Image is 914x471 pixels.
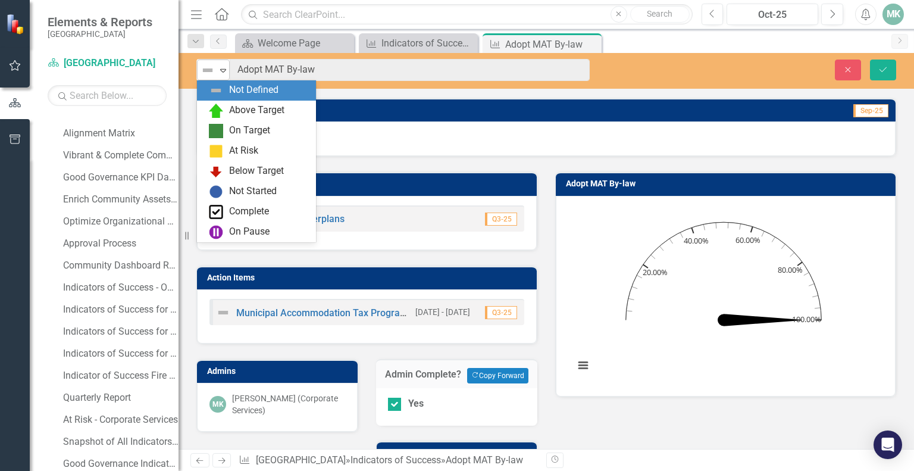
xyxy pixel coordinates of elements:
span: Elements & Reports [48,15,152,29]
img: Not Defined [209,83,223,98]
text: 80.00% [778,264,803,275]
a: Community Dashboard Report [60,256,179,275]
a: Quarterly Report [60,388,179,407]
a: Indicator of Success Fire & By-Law [60,366,179,385]
img: Not Defined [201,63,215,77]
div: Snapshot of All Indicators of Success [63,436,179,447]
img: On Pause [209,225,223,239]
text: 100.00% [792,313,821,324]
div: Not Defined [229,83,278,97]
span: Q3-25 [485,306,517,319]
div: At Risk - Corporate Services [63,414,179,425]
button: Search [630,6,690,23]
small: [GEOGRAPHIC_DATA] [48,29,152,39]
input: Search Below... [48,85,167,106]
div: Chart. Highcharts interactive chart. [568,205,883,384]
a: Optimize Organizational Excellence KPI Dashboard [60,212,179,231]
a: Welcome Page [238,36,351,51]
div: Alignment Matrix [63,128,179,139]
div: Good Governance KPI Dashboard [63,172,179,183]
div: On Pause [229,225,270,239]
div: Indicator of Success Fire & By-Law [63,370,179,381]
div: Indicators of Success for CS [381,36,475,51]
div: Good Governance Indicators of Success Snapshot [63,458,179,469]
a: Alignment Matrix [60,124,179,143]
a: Good Governance KPI Dashboard [60,168,179,187]
input: Search ClearPoint... [241,4,692,25]
a: Indicators of Success for CS [60,344,179,363]
h3: Admins [207,367,352,376]
img: Not Started [209,185,223,199]
a: [GEOGRAPHIC_DATA] [256,454,346,466]
div: Not Started [229,185,277,198]
div: » » [239,454,537,467]
div: Indicators of Success for CS [63,348,179,359]
img: ClearPoint Strategy [6,13,27,34]
h3: Priorities [207,179,531,188]
small: [DATE] - [DATE] [415,307,470,318]
div: Indicators of Success for CDS [63,304,179,315]
button: Copy Forward [467,368,528,383]
div: Quarterly Report [63,392,179,403]
span: Sep-25 [853,104,888,117]
a: Snapshot of All Indicators of Success [60,432,179,451]
img: Above Target [209,104,223,118]
button: MK [882,4,904,25]
div: Open Intercom Messenger [874,431,902,459]
img: At Risk [209,144,223,158]
img: Not Defined [216,305,230,320]
input: This field is required [230,59,590,81]
div: [PERSON_NAME] (Corporate Services) [232,392,345,416]
a: Indicators of Success for CS [362,36,475,51]
div: Above Target [229,104,284,117]
img: Complete [209,205,223,219]
button: Oct-25 [727,4,818,25]
div: Oct-25 [731,8,814,22]
div: Complete [229,205,269,219]
div: Approval Process [63,238,179,249]
div: On Target [229,124,270,138]
svg: Interactive chart [568,205,879,384]
div: Community Dashboard Report [63,260,179,271]
button: View chart menu, Chart [575,357,591,374]
a: Indicators of Success - OPS [60,278,179,297]
div: Vibrant & Complete Community KPI Dashboard [63,150,179,161]
div: Adopt MAT By-law [446,454,523,466]
div: Indicators of Success for Administration [63,326,179,337]
h3: Action Items [207,273,531,282]
a: Indicators of Success for Administration [60,322,179,341]
path: No value. Actual. [724,314,802,326]
a: Indicators of Success for CDS [60,300,179,319]
div: Adopt MAT By-law [505,37,599,52]
a: Indicators of Success [350,454,441,466]
h3: Director [387,448,531,457]
div: Indicators of Success - OPS [63,282,179,293]
img: Below Target [209,164,223,179]
a: [GEOGRAPHIC_DATA] [48,57,167,70]
text: 60.00% [735,234,760,245]
a: Vibrant & Complete Community KPI Dashboard [60,146,179,165]
div: MK [209,396,226,413]
a: At Risk - Corporate Services [60,410,179,429]
div: At Risk [229,144,258,158]
a: Municipal Accommodation Tax Program: Update By-law, develop project criteria, and execute program [236,307,674,319]
span: Q3-25 [485,213,517,226]
text: 20.00% [643,266,668,277]
h3: Adopt MAT By-law [566,179,890,188]
div: Yes [408,397,424,411]
text: 40.00% [684,235,709,246]
a: Enrich Community Assets, Environment, & Infrastructure KPI Dashboard [60,190,179,209]
div: Optimize Organizational Excellence KPI Dashboard [63,216,179,227]
a: Approval Process [60,234,179,253]
h3: Admin Complete? [385,369,461,380]
div: Below Target [229,164,284,178]
div: Welcome Page [258,36,351,51]
h3: Status Update [207,105,616,114]
img: On Target [209,124,223,138]
div: Enrich Community Assets, Environment, & Infrastructure KPI Dashboard [63,194,179,205]
span: Search [647,9,672,18]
